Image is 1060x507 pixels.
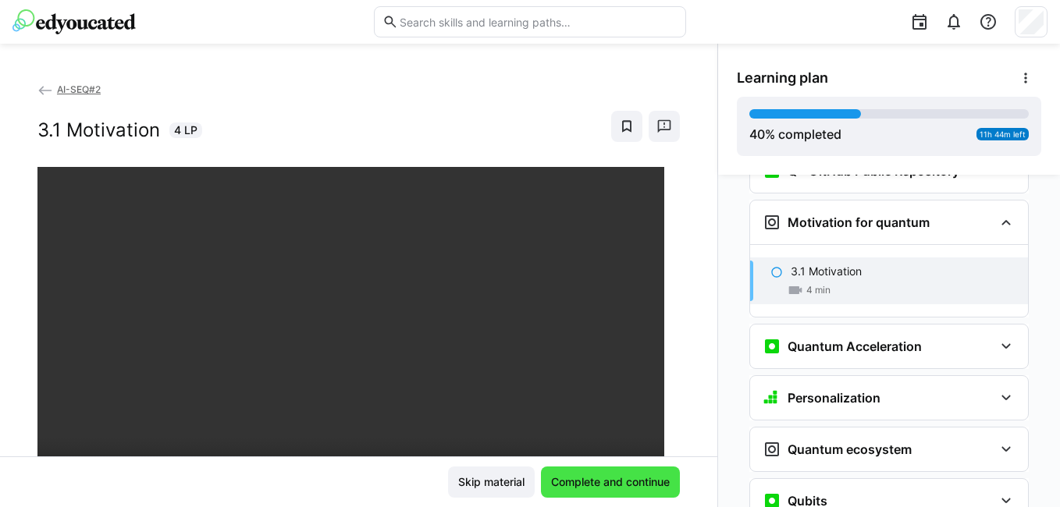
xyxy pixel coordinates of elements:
h3: Motivation for quantum [788,214,930,230]
h3: Quantum Acceleration [788,339,922,354]
input: Search skills and learning paths… [398,15,678,29]
h3: Personalization [788,390,880,406]
span: 4 min [806,284,831,296]
button: Skip material [448,466,535,498]
button: Complete and continue [541,466,680,498]
h3: Quantum ecosystem [788,441,912,457]
p: 3.1 Motivation [791,264,862,279]
div: % completed [749,125,841,144]
span: 4 LP [174,122,197,138]
span: AI-SEQ#2 [57,83,101,95]
span: Learning plan [737,69,828,87]
span: Complete and continue [549,474,672,490]
a: AI-SEQ#2 [37,83,101,95]
span: 11h 44m left [980,129,1026,139]
span: 40 [749,126,765,142]
h2: 3.1 Motivation [37,119,160,142]
span: Skip material [456,474,527,490]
